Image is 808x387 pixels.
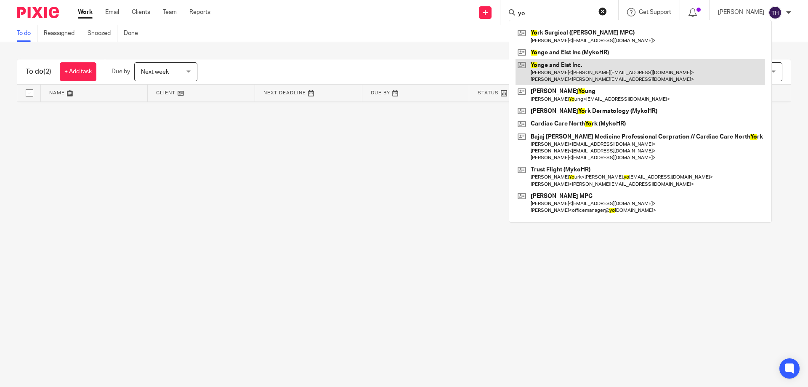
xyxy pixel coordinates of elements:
[718,8,764,16] p: [PERSON_NAME]
[189,8,210,16] a: Reports
[124,25,144,42] a: Done
[88,25,117,42] a: Snoozed
[598,7,607,16] button: Clear
[17,25,37,42] a: To do
[44,25,81,42] a: Reassigned
[517,10,593,18] input: Search
[112,67,130,76] p: Due by
[163,8,177,16] a: Team
[141,69,169,75] span: Next week
[60,62,96,81] a: + Add task
[639,9,671,15] span: Get Support
[17,7,59,18] img: Pixie
[132,8,150,16] a: Clients
[78,8,93,16] a: Work
[768,6,782,19] img: svg%3E
[26,67,51,76] h1: To do
[105,8,119,16] a: Email
[43,68,51,75] span: (2)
